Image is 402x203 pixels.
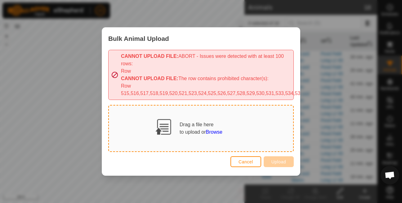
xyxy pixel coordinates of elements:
[180,128,222,136] div: to upload or
[180,121,222,136] div: Drag a file here
[121,67,291,75] div: Row
[121,54,178,59] b: CANNOT UPLOAD FILE:
[239,159,253,164] span: Cancel
[271,159,286,164] span: Upload
[108,34,169,43] span: Bulk Animal Upload
[121,75,291,82] div: The row contains prohibited character(s):
[230,156,261,167] button: Cancel
[121,82,291,97] div: Row 515,516,517,518,519,520,521,523,524,525,526,527,528,529,530,531,533,534,535,536,537,538,539,5...
[121,53,291,67] div: ABORT - Issues were detected with at least 100 rows:
[264,156,294,167] button: Upload
[206,129,222,135] span: Browse
[121,76,178,81] b: CANNOT UPLOAD FILE:
[381,166,399,184] div: Open chat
